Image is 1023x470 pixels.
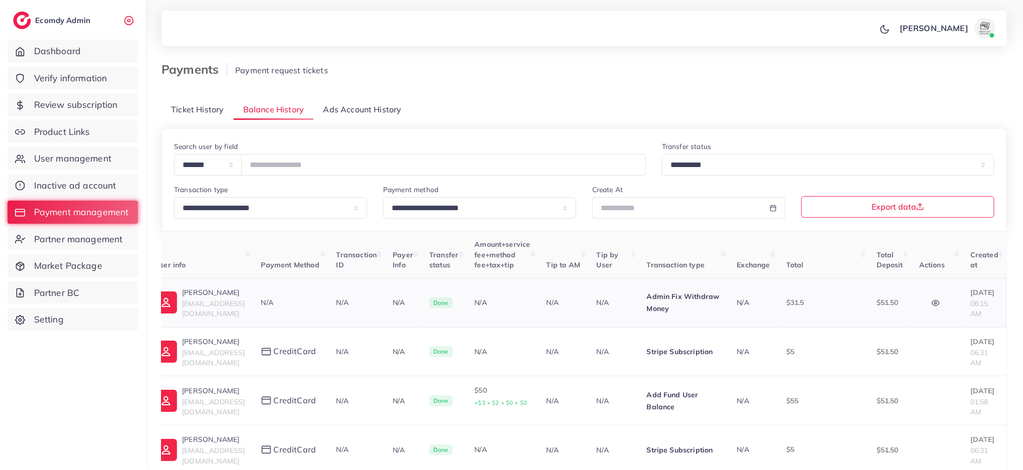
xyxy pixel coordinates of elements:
[474,384,530,409] p: $50
[970,397,988,416] span: 01:58 AM
[393,444,413,456] p: N/A
[182,446,245,465] span: [EMAIL_ADDRESS][DOMAIN_NAME]
[429,444,453,455] span: Done
[8,174,138,197] a: Inactive ad account
[323,104,402,115] span: Ads Account History
[786,395,861,407] p: $55
[261,396,271,405] img: payment
[970,286,998,298] p: [DATE]
[13,12,31,29] img: logo
[970,348,988,367] span: 06:31 AM
[429,395,453,406] span: Done
[662,141,711,151] label: Transfer status
[393,346,413,358] p: N/A
[877,296,903,308] p: $51.50
[970,336,998,348] p: [DATE]
[383,185,438,195] label: Payment method
[547,346,581,358] p: N/A
[970,250,998,269] span: Created at
[786,347,794,356] span: $5
[970,385,998,397] p: [DATE]
[161,62,227,77] h3: Payments
[877,395,903,407] p: $51.50
[182,299,245,318] span: [EMAIL_ADDRESS][DOMAIN_NAME]
[597,296,631,308] p: N/A
[34,98,118,111] span: Review subscription
[34,45,81,58] span: Dashboard
[8,254,138,277] a: Market Package
[261,297,320,307] div: N/A
[786,260,804,269] span: Total
[8,228,138,251] a: Partner management
[975,18,995,38] img: avatar
[429,250,458,269] span: Transfer status
[243,104,304,115] span: Balance History
[872,203,924,211] span: Export data
[8,201,138,224] a: Payment management
[336,250,377,269] span: Transaction ID
[171,104,224,115] span: Ticket History
[235,65,328,75] span: Payment request tickets
[547,444,581,456] p: N/A
[429,346,453,357] span: Done
[786,298,804,307] span: $31.5
[336,347,349,356] span: N/A
[34,125,90,138] span: Product Links
[182,348,245,367] span: [EMAIL_ADDRESS][DOMAIN_NAME]
[737,260,770,269] span: Exchange
[393,250,413,269] span: Payer Info
[34,259,102,272] span: Market Package
[801,196,994,218] button: Export data
[737,298,749,307] span: N/A
[647,444,721,456] p: Stripe Subscription
[474,240,530,269] span: Amount+service fee+method fee+tax+tip
[737,445,749,454] span: N/A
[182,286,245,298] p: [PERSON_NAME]
[34,152,111,165] span: User management
[13,12,93,29] a: logoEcomdy Admin
[261,260,319,269] span: Payment Method
[547,395,581,407] p: N/A
[155,439,177,461] img: ic-user-info.36bf1079.svg
[8,120,138,143] a: Product Links
[877,444,903,456] p: $51.50
[336,445,349,454] span: N/A
[393,296,413,308] p: N/A
[474,297,530,307] div: N/A
[155,341,177,363] img: ic-user-info.36bf1079.svg
[474,347,530,357] div: N/A
[182,385,245,397] p: [PERSON_NAME]
[274,444,316,455] span: creditCard
[35,16,93,25] h2: Ecomdy Admin
[8,93,138,116] a: Review subscription
[647,290,721,315] p: Admin Fix Withdraw Money
[336,298,349,307] span: N/A
[592,185,623,195] label: Create At
[547,260,580,269] span: Tip to AM
[597,444,631,456] p: N/A
[8,67,138,90] a: Verify information
[34,313,64,326] span: Setting
[474,444,530,454] div: N/A
[900,22,968,34] p: [PERSON_NAME]
[970,299,988,318] span: 06:15 AM
[877,250,903,269] span: Total Deposit
[8,308,138,331] a: Setting
[737,347,749,356] span: N/A
[174,141,238,151] label: Search user by field
[274,395,316,406] span: creditCard
[34,179,116,192] span: Inactive ad account
[8,281,138,304] a: Partner BC
[393,395,413,407] p: N/A
[597,250,619,269] span: Tip by User
[182,336,245,348] p: [PERSON_NAME]
[970,446,988,465] span: 06:31 AM
[894,18,999,38] a: [PERSON_NAME]avatar
[155,390,177,412] img: ic-user-info.36bf1079.svg
[547,296,581,308] p: N/A
[174,185,228,195] label: Transaction type
[261,348,271,356] img: payment
[182,433,245,445] p: [PERSON_NAME]
[336,396,349,405] span: N/A
[34,286,80,299] span: Partner BC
